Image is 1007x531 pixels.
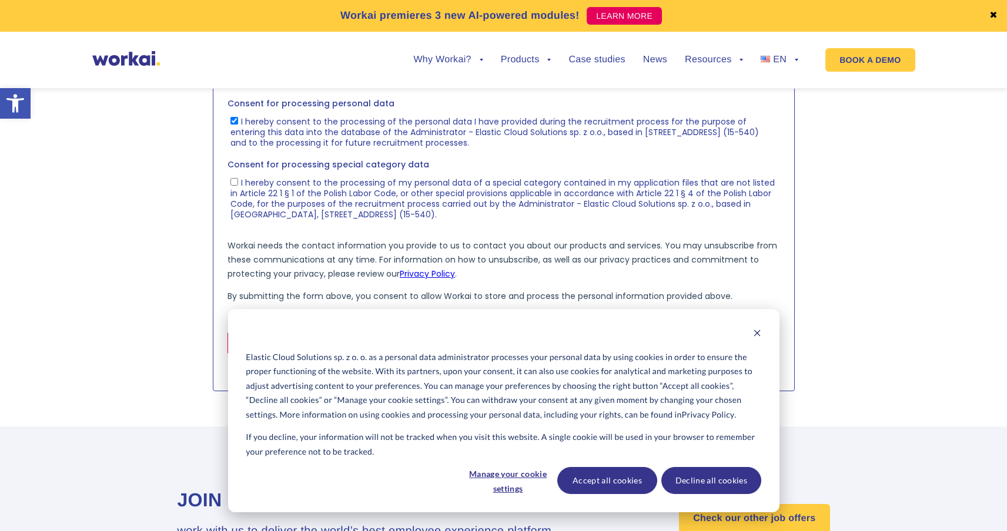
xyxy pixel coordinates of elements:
[643,55,667,65] a: News
[753,327,761,342] button: Dismiss cookie banner
[3,163,531,196] span: I hereby consent to the processing of the personal data I have provided during the recruitment pr...
[340,8,580,23] p: Workai premieres 3 new AI-powered modules!
[501,55,551,65] a: Products
[557,467,657,494] button: Accept all cookies
[587,7,662,25] a: LEARN MORE
[989,11,998,21] a: ✖
[246,350,761,422] p: Elastic Cloud Solutions sp. z o. o. as a personal data administrator processes your personal data...
[3,224,547,267] span: I hereby consent to the processing of my personal data of a special category contained in my appl...
[3,164,11,172] input: I hereby consent to the processing of the personal data I have provided during the recruitment pr...
[463,467,553,494] button: Manage your cookie settings
[172,315,228,327] a: Privacy Policy
[3,225,11,233] input: I hereby consent to the processing of my personal data of a special category contained in my appl...
[685,55,743,65] a: Resources
[246,430,761,459] p: If you decline, your information will not be tracked when you visit this website. A single cookie...
[178,488,551,513] h2: Join our award-winning team 🤝
[413,55,483,65] a: Why Workai?
[276,48,370,60] span: Mobile phone number
[228,309,779,512] div: Cookie banner
[682,408,735,422] a: Privacy Policy
[568,55,625,65] a: Case studies
[661,467,761,494] button: Decline all cookies
[773,55,787,65] span: EN
[825,48,915,72] a: BOOK A DEMO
